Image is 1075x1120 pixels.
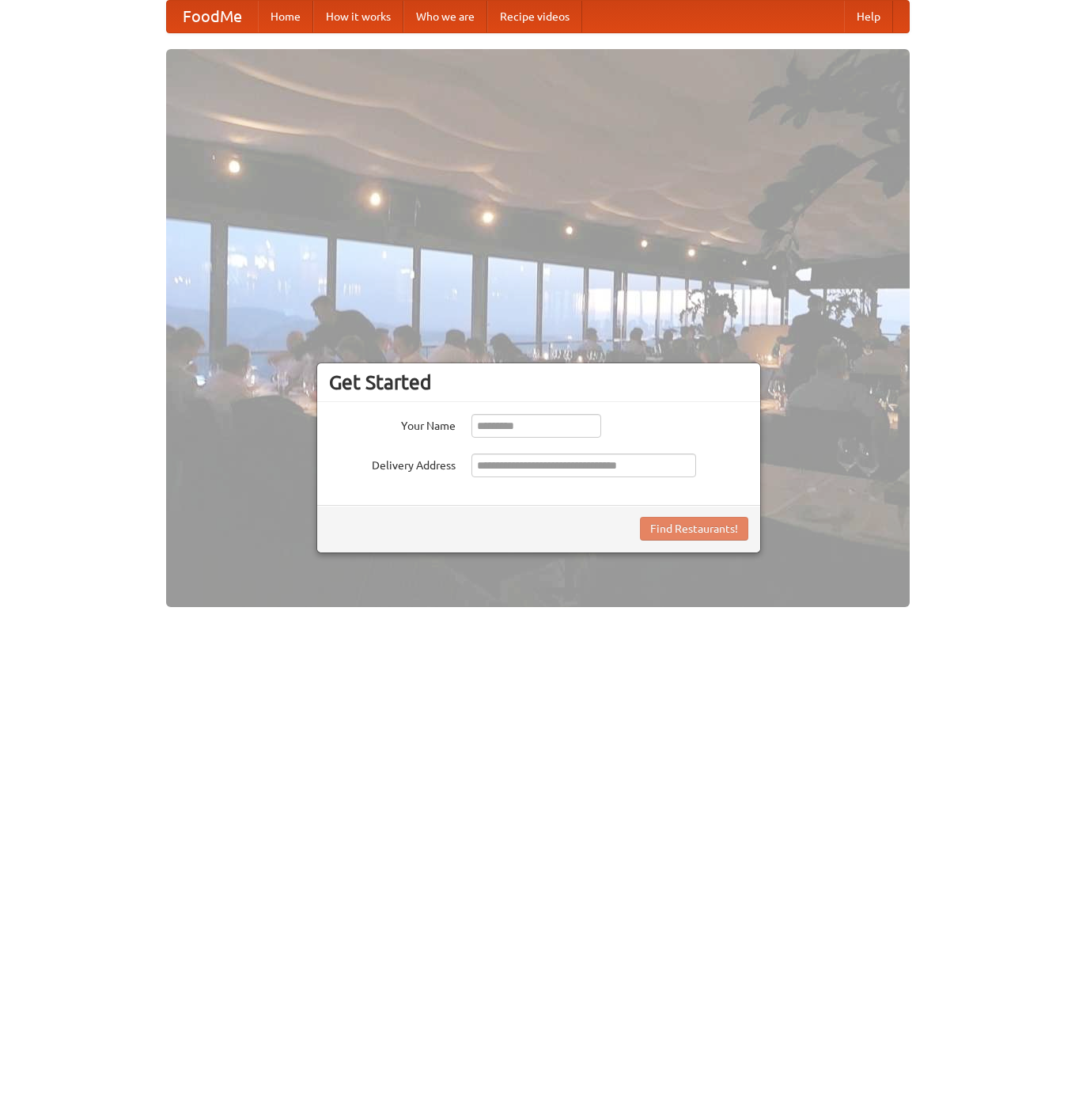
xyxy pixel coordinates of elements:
[329,370,748,394] h3: Get Started
[844,1,893,32] a: Help
[329,454,456,473] label: Delivery Address
[313,1,403,32] a: How it works
[167,1,258,32] a: FoodMe
[258,1,313,32] a: Home
[640,517,748,541] button: Find Restaurants!
[329,414,456,434] label: Your Name
[403,1,487,32] a: Who we are
[487,1,582,32] a: Recipe videos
